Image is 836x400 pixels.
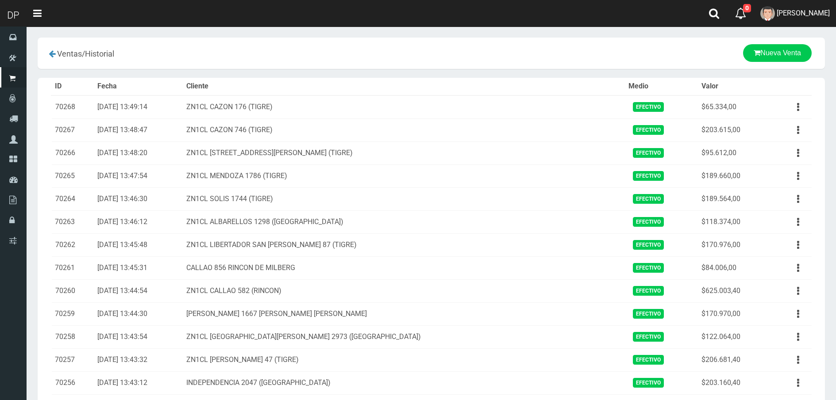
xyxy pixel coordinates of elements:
td: [DATE] 13:46:12 [94,210,183,233]
span: Efectivo [633,171,664,180]
td: 70263 [51,210,94,233]
th: ID [51,78,94,95]
td: 70257 [51,348,94,371]
td: [DATE] 13:43:54 [94,325,183,348]
th: Medio [625,78,698,95]
td: $170.970,00 [698,302,770,325]
td: $118.374,00 [698,210,770,233]
td: [DATE] 13:45:48 [94,233,183,256]
td: INDEPENDENCIA 2047 ([GEOGRAPHIC_DATA]) [183,371,625,394]
span: Efectivo [633,125,664,134]
span: Efectivo [633,309,664,318]
td: 70259 [51,302,94,325]
span: Historial [85,49,114,58]
td: ZN1CL [PERSON_NAME] 47 (TIGRE) [183,348,625,371]
td: $203.160,40 [698,371,770,394]
th: Valor [698,78,770,95]
th: Fecha [94,78,183,95]
td: [DATE] 13:45:31 [94,256,183,279]
span: Efectivo [633,332,664,341]
td: [DATE] 13:43:32 [94,348,183,371]
td: [DATE] 13:48:47 [94,118,183,141]
td: [DATE] 13:44:30 [94,302,183,325]
td: ZN1CL ALBARELLOS 1298 ([GEOGRAPHIC_DATA]) [183,210,625,233]
span: Efectivo [633,148,664,157]
span: Efectivo [633,378,664,387]
td: $122.064,00 [698,325,770,348]
th: Cliente [183,78,625,95]
td: $625.003,40 [698,279,770,302]
td: 70261 [51,256,94,279]
td: 70265 [51,164,94,187]
td: CALLAO 856 RINCON DE MILBERG [183,256,625,279]
td: 70256 [51,371,94,394]
td: ZN1CL [STREET_ADDRESS][PERSON_NAME] (TIGRE) [183,141,625,164]
span: Efectivo [633,217,664,226]
td: ZN1CL MENDOZA 1786 (TIGRE) [183,164,625,187]
span: Efectivo [633,355,664,364]
td: $65.334,00 [698,95,770,119]
td: ZN1CL SOLIS 1744 (TIGRE) [183,187,625,210]
td: $203.615,00 [698,118,770,141]
td: 70262 [51,233,94,256]
span: [PERSON_NAME] [777,9,830,17]
td: 70258 [51,325,94,348]
td: $206.681,40 [698,348,770,371]
td: [DATE] 13:48:20 [94,141,183,164]
td: ZN1CL LIBERTADOR SAN [PERSON_NAME] 87 (TIGRE) [183,233,625,256]
span: Efectivo [633,263,664,272]
td: ZN1CL CALLAO 582 (RINCON) [183,279,625,302]
td: [DATE] 13:46:30 [94,187,183,210]
td: $189.564,00 [698,187,770,210]
td: 70267 [51,118,94,141]
td: $170.976,00 [698,233,770,256]
span: Ventas [57,49,82,58]
td: [DATE] 13:44:54 [94,279,183,302]
td: 70260 [51,279,94,302]
span: Efectivo [633,286,664,295]
span: Efectivo [633,102,664,111]
td: [DATE] 13:43:12 [94,371,183,394]
td: ZN1CL CAZON 176 (TIGRE) [183,95,625,119]
td: $95.612,00 [698,141,770,164]
a: Nueva Venta [743,44,812,62]
td: 70268 [51,95,94,119]
td: [DATE] 13:47:54 [94,164,183,187]
td: [PERSON_NAME] 1667 [PERSON_NAME] [PERSON_NAME] [183,302,625,325]
td: $84.006,00 [698,256,770,279]
img: User Image [760,6,775,21]
td: ZN1CL [GEOGRAPHIC_DATA][PERSON_NAME] 2973 ([GEOGRAPHIC_DATA]) [183,325,625,348]
td: $189.660,00 [698,164,770,187]
td: 70266 [51,141,94,164]
span: Efectivo [633,240,664,249]
span: Efectivo [633,194,664,203]
td: [DATE] 13:49:14 [94,95,183,119]
td: ZN1CL CAZON 746 (TIGRE) [183,118,625,141]
div: / [44,44,302,62]
span: 0 [743,4,751,12]
td: 70264 [51,187,94,210]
